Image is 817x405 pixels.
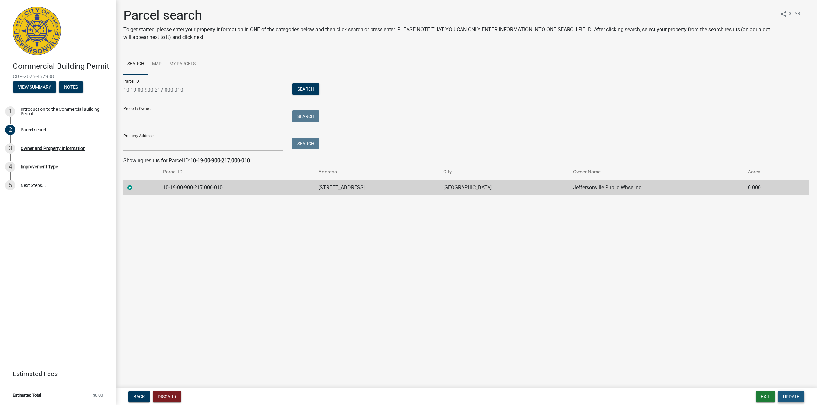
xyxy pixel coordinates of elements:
td: 10-19-00-900-217.000-010 [159,180,315,195]
p: To get started, please enter your property information in ONE of the categories below and then cl... [123,26,775,41]
th: Address [315,164,439,180]
a: My Parcels [166,54,200,75]
span: Update [783,394,799,399]
div: Owner and Property Information [21,146,85,151]
span: Estimated Total [13,393,41,397]
img: City of Jeffersonville, Indiana [13,7,61,55]
span: Back [133,394,145,399]
button: Search [292,138,319,149]
div: Showing results for Parcel ID: [123,157,809,164]
div: 1 [5,106,15,117]
a: Search [123,54,148,75]
td: Jeffersonville Public Whse Inc [569,180,744,195]
button: Discard [153,391,181,402]
td: [GEOGRAPHIC_DATA] [439,180,569,195]
h4: Commercial Building Permit [13,62,111,71]
div: 4 [5,162,15,172]
a: Map [148,54,166,75]
span: CBP-2025-467988 [13,74,103,80]
div: Parcel search [21,128,48,132]
i: share [780,10,787,18]
button: shareShare [775,8,808,20]
a: Estimated Fees [5,367,105,380]
span: Share [789,10,803,18]
button: Exit [756,391,775,402]
div: Introduction to the Commercial Building Permit [21,107,105,116]
button: Notes [59,81,83,93]
div: Improvement Type [21,164,58,169]
td: 0.000 [744,180,792,195]
div: 3 [5,143,15,154]
div: 2 [5,125,15,135]
button: Update [778,391,804,402]
span: $0.00 [93,393,103,397]
wm-modal-confirm: Summary [13,85,56,90]
button: View Summary [13,81,56,93]
h1: Parcel search [123,8,775,23]
div: 5 [5,180,15,190]
strong: 10-19-00-900-217.000-010 [190,157,250,163]
th: Owner Name [569,164,744,180]
wm-modal-confirm: Notes [59,85,83,90]
button: Search [292,110,319,122]
td: [STREET_ADDRESS] [315,180,439,195]
button: Back [128,391,150,402]
button: Search [292,83,319,95]
th: City [439,164,569,180]
th: Acres [744,164,792,180]
th: Parcel ID [159,164,315,180]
